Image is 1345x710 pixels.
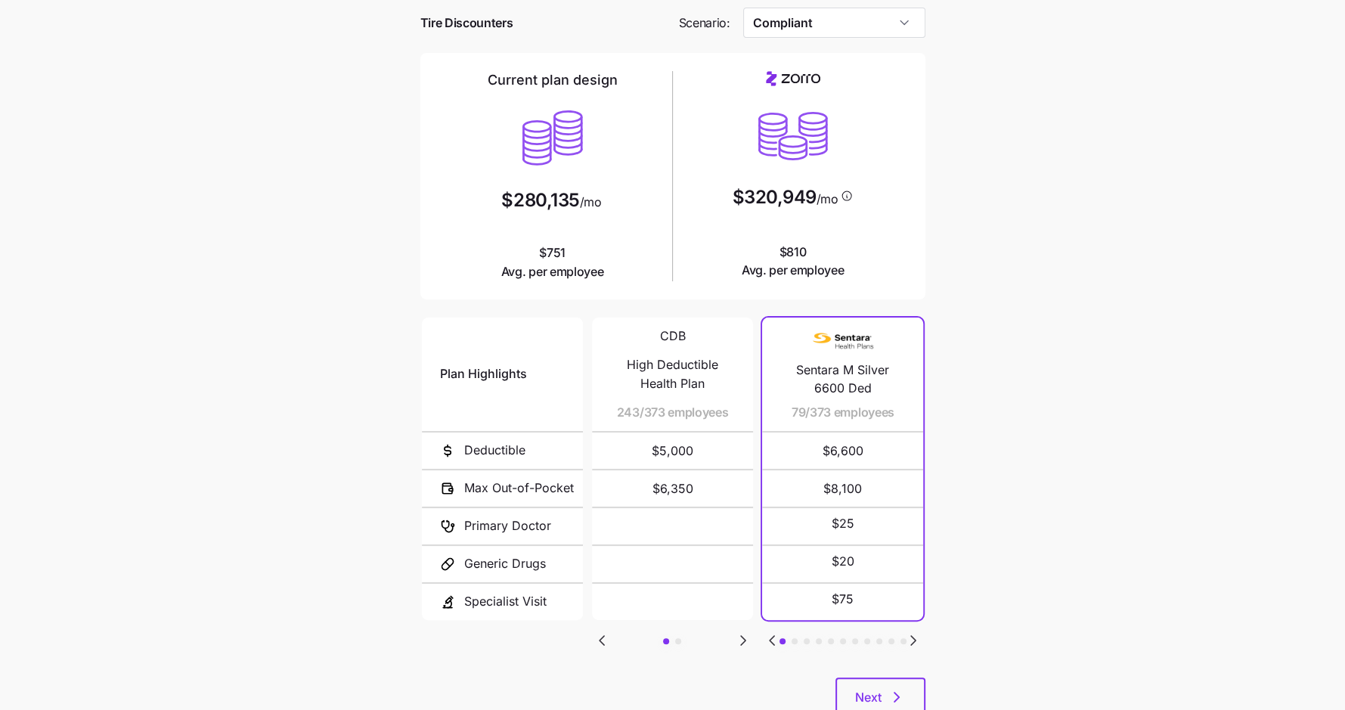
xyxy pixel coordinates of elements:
[659,327,685,346] span: CDB
[592,631,612,650] button: Go to previous slide
[501,191,579,209] span: $280,135
[732,188,816,206] span: $320,949
[679,14,730,33] span: Scenario:
[742,243,844,281] span: $810
[464,479,574,498] span: Max Out-of-Pocket
[733,631,753,650] button: Go to next slide
[464,516,551,535] span: Primary Doctor
[464,592,547,611] span: Specialist Visit
[763,631,781,650] svg: Go to previous slide
[817,193,838,205] span: /mo
[780,470,905,507] span: $8,100
[464,441,525,460] span: Deductible
[440,364,527,383] span: Plan Highlights
[903,631,923,650] button: Go to next slide
[792,403,894,422] span: 79/373 employees
[904,631,922,650] svg: Go to next slide
[501,243,604,281] span: $751
[593,631,611,650] svg: Go to previous slide
[610,470,735,507] span: $6,350
[832,552,854,571] span: $20
[813,327,873,355] img: Carrier
[420,14,513,33] span: Tire Discounters
[855,688,882,706] span: Next
[734,631,752,650] svg: Go to next slide
[780,433,905,469] span: $6,600
[488,71,618,89] h2: Current plan design
[464,554,546,573] span: Generic Drugs
[762,631,782,650] button: Go to previous slide
[742,261,844,280] span: Avg. per employee
[610,355,735,393] span: High Deductible Health Plan
[832,514,854,533] span: $25
[780,361,905,398] span: Sentara M Silver 6600 Ded
[501,262,604,281] span: Avg. per employee
[617,403,729,422] span: 243/373 employees
[610,433,735,469] span: $5,000
[580,196,602,208] span: /mo
[832,590,854,609] span: $75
